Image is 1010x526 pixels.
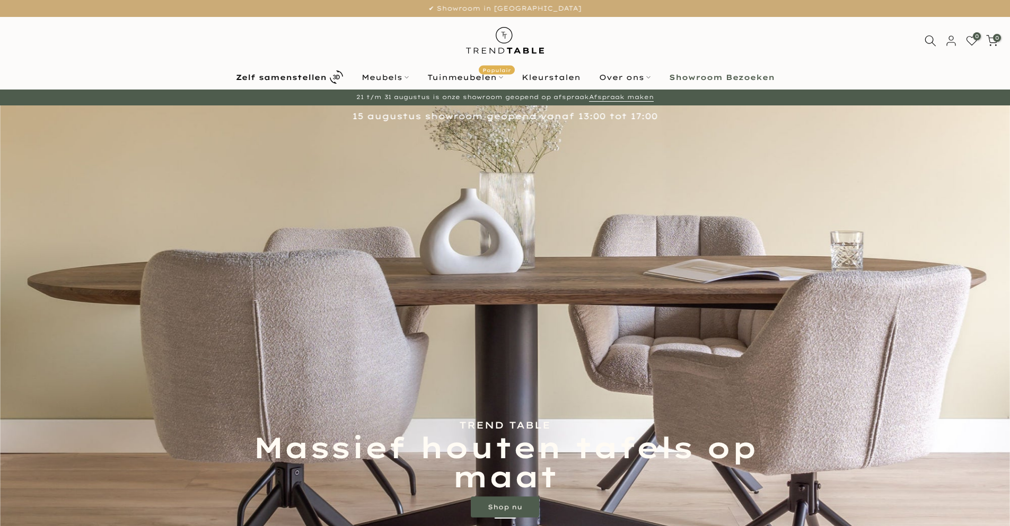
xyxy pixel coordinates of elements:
[993,34,1001,42] span: 0
[986,35,998,47] a: 0
[669,74,775,81] b: Showroom Bezoeken
[13,3,997,14] p: ✔ Showroom in [GEOGRAPHIC_DATA]
[236,74,327,81] b: Zelf samenstellen
[660,71,784,84] a: Showroom Bezoeken
[471,496,539,518] a: Shop nu
[512,71,590,84] a: Kleurstalen
[966,35,978,47] a: 0
[459,17,551,64] img: trend-table
[589,93,654,102] a: Afspraak maken
[973,32,981,40] span: 0
[352,71,418,84] a: Meubels
[590,71,660,84] a: Over ons
[479,65,515,74] span: Populair
[418,71,512,84] a: TuinmeubelenPopulair
[226,68,352,86] a: Zelf samenstellen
